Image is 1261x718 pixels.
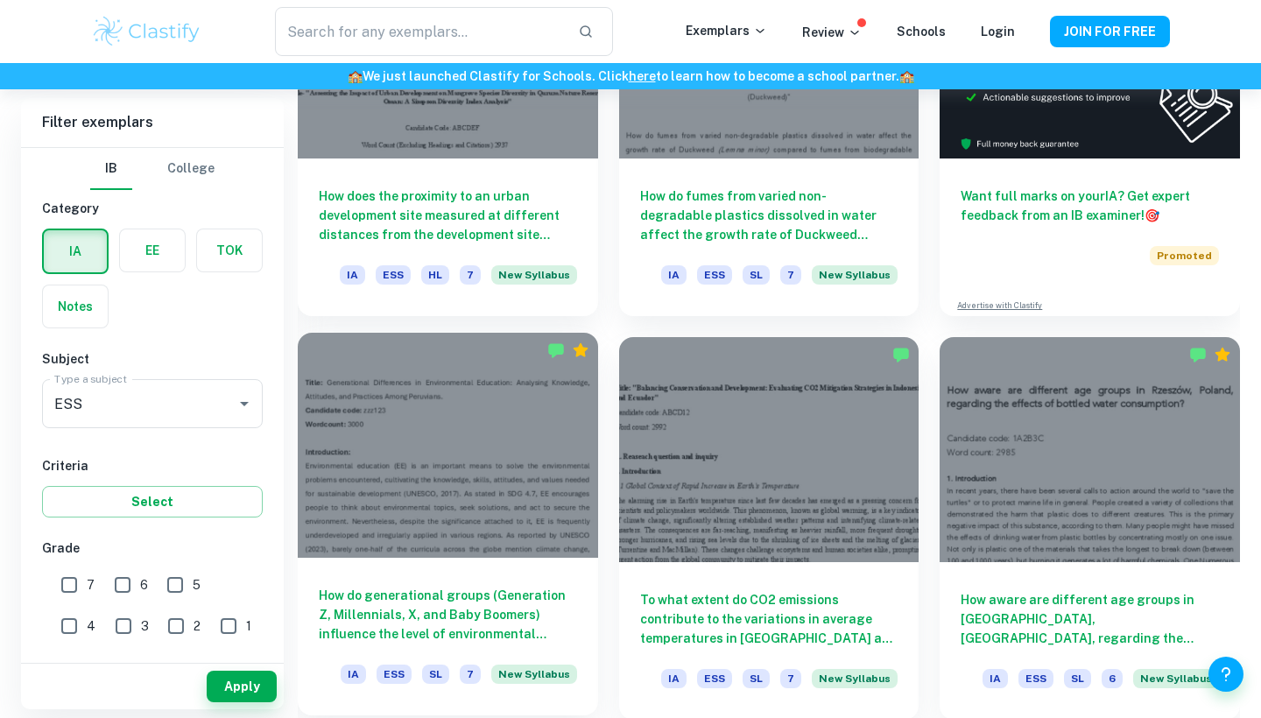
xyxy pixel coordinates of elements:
span: ESS [376,265,411,285]
img: Marked [547,341,565,359]
span: 7 [780,669,801,688]
span: 6 [140,575,148,595]
span: 🏫 [348,69,363,83]
span: HL [421,265,449,285]
h6: How does the proximity to an urban development site measured at different distances from the deve... [319,187,577,244]
button: Notes [43,285,108,327]
button: EE [120,229,185,271]
span: 🏫 [899,69,914,83]
h6: Criteria [42,456,263,475]
button: Help and Feedback [1208,657,1243,692]
span: IA [341,665,366,684]
span: IA [661,265,687,285]
button: Apply [207,671,277,702]
span: New Syllabus [812,265,898,285]
span: New Syllabus [1133,669,1219,688]
div: Premium [1214,346,1231,363]
a: here [629,69,656,83]
span: 1 [246,616,251,636]
img: Marked [1189,346,1207,363]
h6: We just launched Clastify for Schools. Click to learn how to become a school partner. [4,67,1257,86]
input: Search for any exemplars... [275,7,564,56]
span: 7 [87,575,95,595]
img: Clastify logo [91,14,202,49]
span: 🎯 [1145,208,1159,222]
button: College [167,148,215,190]
span: 5 [193,575,201,595]
div: Premium [572,341,589,359]
span: 6 [1102,669,1123,688]
label: Type a subject [54,371,127,386]
h6: How do generational groups (Generation Z, Millennials, X, and Baby Boomers) influence the level o... [319,586,577,644]
div: Filter type choice [90,148,215,190]
span: 3 [141,616,149,636]
div: Starting from the May 2026 session, the ESS IA requirements have changed. We created this exempla... [491,665,577,694]
a: Login [981,25,1015,39]
h6: How aware are different age groups in [GEOGRAPHIC_DATA], [GEOGRAPHIC_DATA], regarding the effects... [961,590,1219,648]
h6: Grade [42,538,263,558]
h6: Filter exemplars [21,98,284,147]
button: TOK [197,229,262,271]
span: 7 [460,665,481,684]
h6: Want full marks on your IA ? Get expert feedback from an IB examiner! [961,187,1219,225]
a: Advertise with Clastify [957,299,1042,312]
button: Select [42,486,263,517]
span: SL [1064,669,1091,688]
span: IA [661,669,687,688]
span: IA [983,669,1008,688]
span: IA [340,265,365,285]
p: Exemplars [686,21,767,40]
span: New Syllabus [812,669,898,688]
span: New Syllabus [491,265,577,285]
a: Schools [897,25,946,39]
button: JOIN FOR FREE [1050,16,1170,47]
span: SL [743,265,770,285]
span: ESS [697,669,732,688]
span: ESS [377,665,412,684]
span: SL [422,665,449,684]
span: 7 [460,265,481,285]
h6: To what extent do CO2 emissions contribute to the variations in average temperatures in [GEOGRAPH... [640,590,898,648]
div: Starting from the May 2026 session, the ESS IA requirements have changed. We created this exempla... [812,265,898,295]
span: ESS [1018,669,1053,688]
h6: Subject [42,349,263,369]
span: SL [743,669,770,688]
button: IA [44,230,107,272]
div: Starting from the May 2026 session, the ESS IA requirements have changed. We created this exempla... [1133,669,1219,699]
span: ESS [697,265,732,285]
span: 7 [780,265,801,285]
span: 2 [194,616,201,636]
button: IB [90,148,132,190]
div: Starting from the May 2026 session, the ESS IA requirements have changed. We created this exempla... [812,669,898,699]
p: Review [802,23,862,42]
button: Open [232,391,257,416]
span: Promoted [1150,246,1219,265]
h6: How do fumes from varied non-degradable plastics dissolved in water affect the growth rate of Duc... [640,187,898,244]
h6: Category [42,199,263,218]
span: New Syllabus [491,665,577,684]
img: Marked [892,346,910,363]
span: 4 [87,616,95,636]
div: Starting from the May 2026 session, the ESS IA requirements have changed. We created this exempla... [491,265,577,295]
